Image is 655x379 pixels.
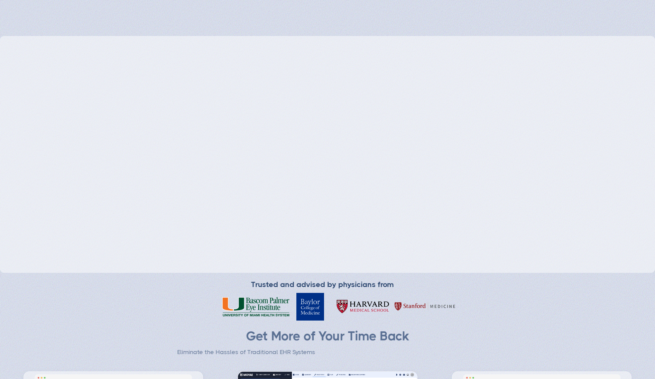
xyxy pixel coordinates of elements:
[331,296,394,317] img: Harvard Medical School
[177,347,478,357] p: Eliminate the Hassles of Traditional EHR Systems
[394,296,456,317] img: Harvard Medical School
[251,280,394,289] div: Trusted and advised by physicians from
[296,293,324,321] img: Baylor College of Medicine Logo
[177,328,478,344] h2: Get More of Your Time Back
[222,297,289,316] img: Bascom Palmer Eye Institute University of Miami Health System Logo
